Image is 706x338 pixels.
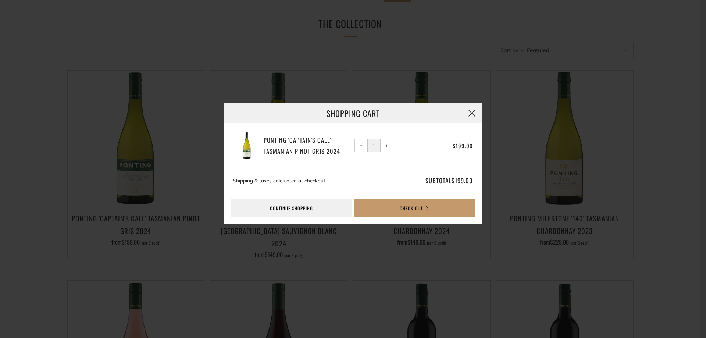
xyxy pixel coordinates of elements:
img: Ponting 'Captain's Call' Tasmanian Pinot Gris 2024 [233,132,261,160]
span: − [360,144,363,147]
a: Ponting 'Captain's Call' Tasmanian Pinot Gris 2024 [264,135,352,156]
button: Close (Esc) [462,103,482,123]
p: Subtotal [395,175,473,186]
p: Shipping & taxes calculated at checkout [233,175,392,186]
span: $199.00 [452,176,473,185]
button: Check Out [354,199,475,217]
span: $199.00 [453,142,473,150]
h3: Shopping Cart [224,103,482,123]
a: Continue shopping [231,199,352,217]
input: quantity [367,139,381,152]
span: + [385,144,389,147]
